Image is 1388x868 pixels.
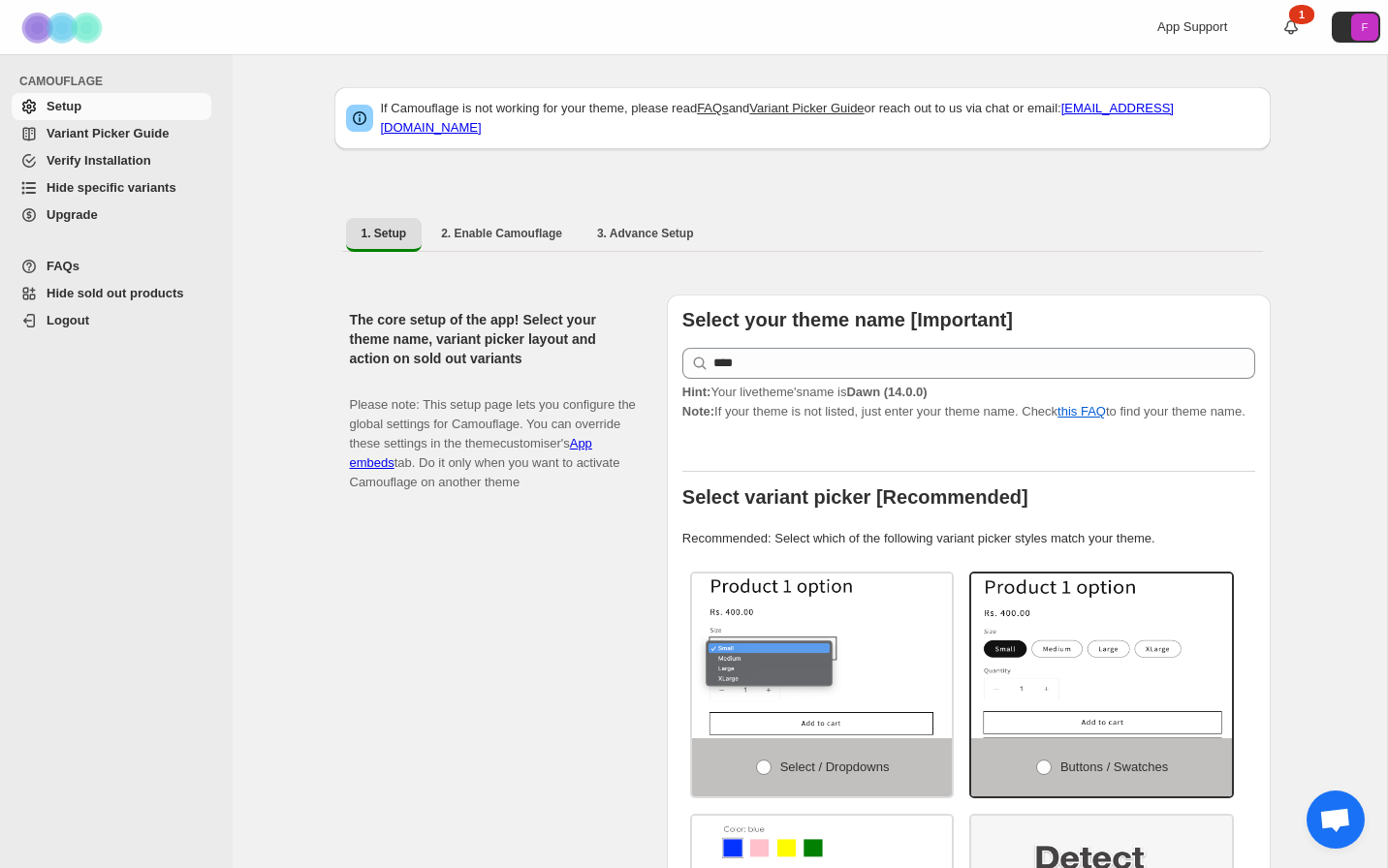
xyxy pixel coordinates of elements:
span: Your live theme's name is [682,385,928,399]
a: Variant Picker Guide [749,101,864,115]
a: Upgrade [12,201,211,229]
img: Buttons / Swatches [971,573,1232,738]
span: Variant Picker Guide [47,126,169,140]
h2: The core setup of the app! Select your theme name, variant picker layout and action on sold out v... [350,310,636,368]
a: 1 [1281,17,1301,37]
p: If your theme is not listed, just enter your theme name. Check to find your theme name. [682,383,1255,421]
strong: Hint: [682,385,711,399]
b: Select variant picker [Recommended] [682,486,1028,508]
span: Select / Dropdowns [780,759,890,774]
a: FAQs [697,101,729,115]
a: Verify Installation [12,147,211,174]
a: FAQs [12,253,211,280]
img: Camouflage [16,1,112,54]
span: FAQs [47,259,79,273]
span: Hide specific variants [47,180,176,195]
p: Recommended: Select which of the following variant picker styles match your theme. [682,529,1255,548]
strong: Dawn (14.0.0) [846,385,927,399]
button: Avatar with initials F [1332,12,1380,43]
a: Variant Picker Guide [12,120,211,147]
span: 3. Advance Setup [597,226,694,241]
span: 1. Setup [362,226,407,241]
span: 2. Enable Camouflage [441,226,562,241]
text: F [1362,21,1369,33]
a: Hide sold out products [12,280,211,307]
span: Avatar with initials F [1351,14,1378,41]
a: Hide specific variants [12,174,211,201]
p: If Camouflage is not working for your theme, please read and or reach out to us via chat or email: [381,99,1259,138]
span: CAMOUFLAGE [19,74,219,89]
b: Select your theme name [Important] [682,309,1013,330]
span: Upgrade [47,207,98,222]
span: Logout [47,313,89,327]
p: Please note: This setup page lets you configure the global settings for Camouflage. You can overr... [350,376,636,492]
span: Setup [47,99,81,113]
span: Hide sold out products [47,286,184,300]
span: Verify Installation [47,153,151,168]
span: Buttons / Swatches [1060,759,1168,774]
img: Select / Dropdowns [692,573,953,738]
div: 1 [1289,5,1314,24]
a: Logout [12,307,211,334]
a: Setup [12,93,211,120]
strong: Note: [682,404,714,418]
div: Open chat [1307,790,1365,849]
a: this FAQ [1057,404,1106,418]
span: App Support [1157,19,1227,34]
